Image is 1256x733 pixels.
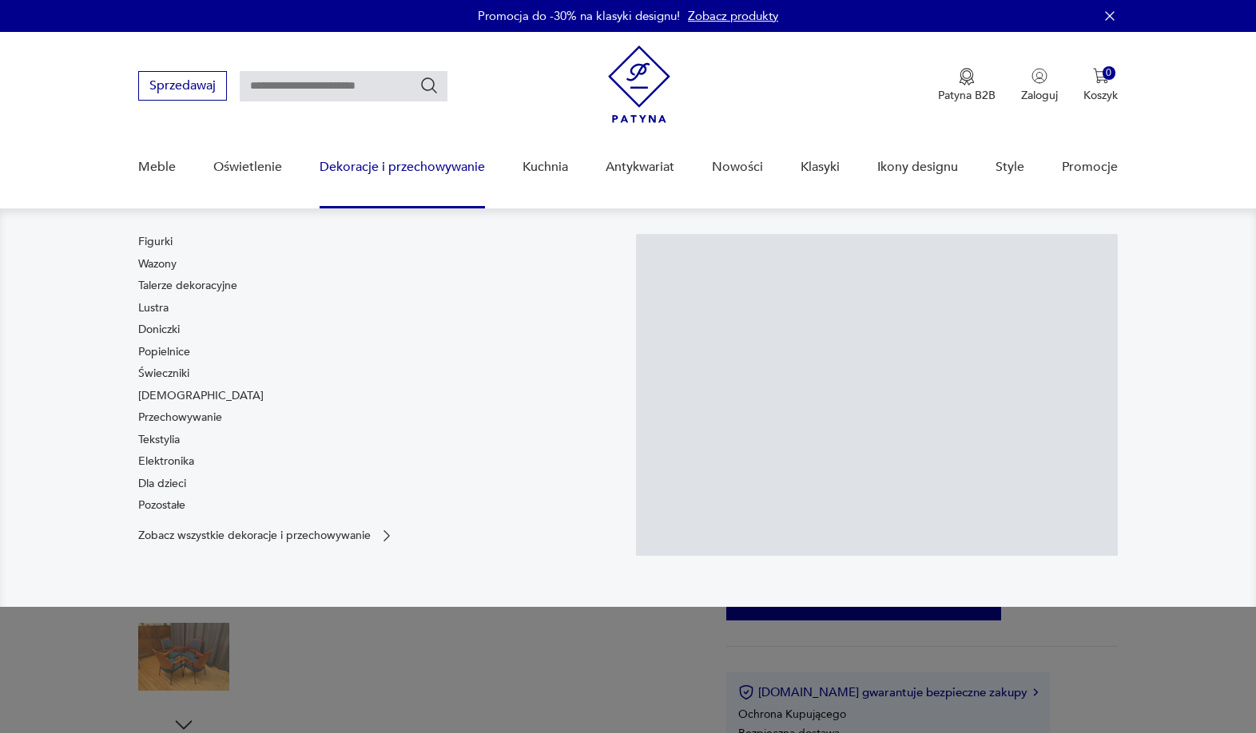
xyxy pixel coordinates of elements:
p: Promocja do -30% na klasyki designu! [478,8,680,24]
a: Ikony designu [877,137,958,198]
a: Zobacz produkty [688,8,778,24]
button: Szukaj [419,76,439,95]
a: Tekstylia [138,432,180,448]
a: Sprzedawaj [138,81,227,93]
img: Ikona koszyka [1093,68,1109,84]
button: 0Koszyk [1083,68,1118,103]
a: Pozostałe [138,497,185,513]
a: Doniczki [138,322,180,338]
p: Koszyk [1083,88,1118,103]
a: Klasyki [801,137,840,198]
a: Nowości [712,137,763,198]
a: Świeczniki [138,366,189,382]
p: Zobacz wszystkie dekoracje i przechowywanie [138,530,371,541]
a: Meble [138,137,176,198]
a: Oświetlenie [213,137,282,198]
img: Patyna - sklep z meblami i dekoracjami vintage [608,46,670,123]
button: Patyna B2B [938,68,996,103]
a: Promocje [1062,137,1118,198]
a: Ikona medaluPatyna B2B [938,68,996,103]
a: Kuchnia [523,137,568,198]
a: Style [996,137,1024,198]
a: Popielnice [138,344,190,360]
a: Dla dzieci [138,476,186,492]
button: Sprzedawaj [138,71,227,101]
img: Ikona medalu [959,68,975,85]
p: Zaloguj [1021,88,1058,103]
a: Wazony [138,256,177,272]
a: Przechowywanie [138,410,222,426]
a: Talerze dekoracyjne [138,278,237,294]
a: Elektronika [138,454,194,470]
div: 0 [1103,66,1116,80]
a: [DEMOGRAPHIC_DATA] [138,388,264,404]
a: Zobacz wszystkie dekoracje i przechowywanie [138,528,395,544]
p: Patyna B2B [938,88,996,103]
img: Ikonka użytkownika [1031,68,1047,84]
a: Antykwariat [606,137,674,198]
a: Figurki [138,234,173,250]
button: Zaloguj [1021,68,1058,103]
a: Lustra [138,300,169,316]
a: Dekoracje i przechowywanie [320,137,485,198]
